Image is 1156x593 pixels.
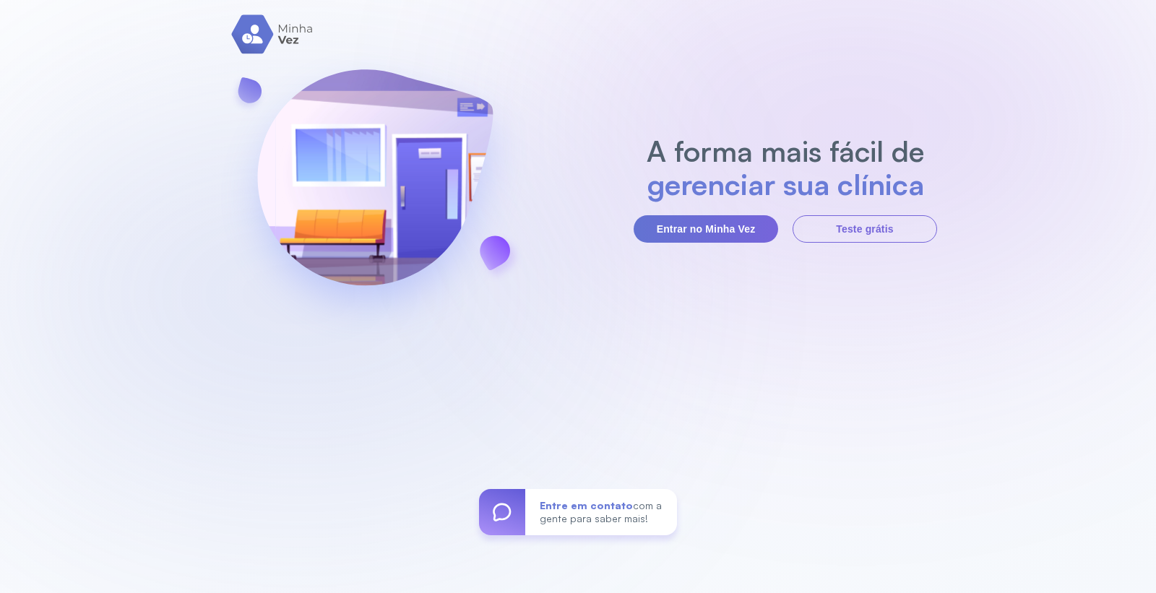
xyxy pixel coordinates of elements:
[525,489,677,535] div: com a gente para saber mais!
[540,499,633,511] span: Entre em contato
[634,215,778,243] button: Entrar no Minha Vez
[479,489,677,535] a: Entre em contatocom a gente para saber mais!
[219,31,531,345] img: banner-login.svg
[793,215,937,243] button: Teste grátis
[639,134,932,168] h2: A forma mais fácil de
[639,168,932,201] h2: gerenciar sua clínica
[231,14,314,54] img: logo.svg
